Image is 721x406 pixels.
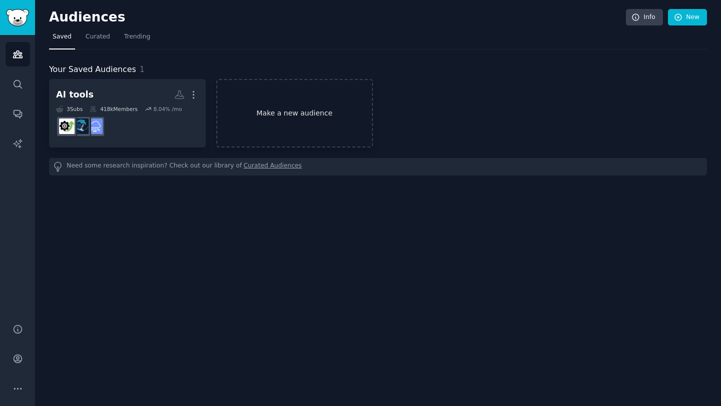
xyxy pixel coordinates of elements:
a: New [668,9,707,26]
span: 1 [140,64,145,74]
div: AI tools [56,88,94,101]
div: 418k Members [90,105,138,112]
a: Saved [49,29,75,49]
img: AItoolsCatalog [59,118,75,134]
img: AiKilledMyStartUp [73,118,89,134]
h2: Audiences [49,9,626,25]
span: Trending [124,32,150,41]
span: Saved [53,32,72,41]
img: SaaS [87,118,103,134]
span: Curated [86,32,110,41]
span: Your Saved Audiences [49,63,136,76]
a: Curated [82,29,114,49]
a: Trending [121,29,154,49]
a: AI tools3Subs418kMembers8.04% /moSaaSAiKilledMyStartUpAItoolsCatalog [49,79,206,147]
a: Info [626,9,663,26]
div: 3 Sub s [56,105,83,112]
a: Curated Audiences [244,161,302,172]
a: Make a new audience [216,79,373,147]
div: 8.04 % /mo [153,105,182,112]
div: Need some research inspiration? Check out our library of [49,158,707,175]
img: GummySearch logo [6,9,29,26]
